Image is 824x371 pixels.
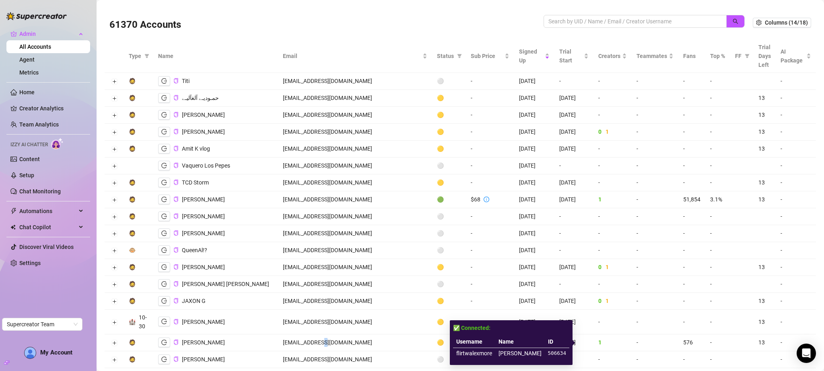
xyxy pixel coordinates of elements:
[129,144,136,153] div: 🧔
[437,196,444,203] span: 🟢
[161,298,167,304] span: logout
[173,281,179,287] button: Copy Account UID
[158,76,170,86] button: logout
[678,174,705,191] td: -
[637,78,638,84] span: -
[173,163,179,169] button: Copy Account UID
[173,264,179,270] button: Copy Account UID
[554,242,593,259] td: -
[129,317,136,326] div: 🏰
[173,163,179,168] span: copy
[776,174,816,191] td: -
[743,50,751,62] span: filter
[182,95,219,101] span: حمـوديـے آلغآليـے
[161,146,167,151] span: logout
[158,317,170,326] button: logout
[111,79,117,85] button: Expand row
[705,107,730,124] td: -
[158,354,170,364] button: logout
[437,112,444,118] span: 🟡
[129,280,136,288] div: 🧔
[554,174,593,191] td: [DATE]
[606,264,609,270] span: 1
[111,95,117,102] button: Expand row
[19,172,34,178] a: Setup
[554,90,593,107] td: [DATE]
[466,90,514,107] td: -
[437,213,444,220] span: ⚪
[158,110,170,120] button: logout
[754,124,776,141] td: 13
[10,224,16,230] img: Chat Copilot
[111,163,117,170] button: Expand row
[593,174,632,191] td: -
[129,246,136,255] div: 🐵
[158,178,170,187] button: logout
[182,162,230,169] span: Vaquero Los Pepes
[173,356,179,362] span: copy
[109,19,181,31] h3: 61370 Accounts
[776,141,816,158] td: -
[173,197,179,203] button: Copy Account UID
[637,112,638,118] span: -
[678,259,705,276] td: -
[437,162,444,169] span: ⚪
[637,52,667,60] span: Teammates
[129,77,136,85] div: 🧔
[129,355,136,364] div: 🧔
[153,39,278,73] th: Name
[19,102,84,115] a: Creator Analytics
[437,247,444,253] span: ⚪
[514,90,554,107] td: [DATE]
[466,39,514,73] th: Sub Price
[158,211,170,221] button: logout
[139,313,148,331] div: 10-30
[678,158,705,174] td: -
[111,265,117,271] button: Expand row
[182,196,225,203] span: [PERSON_NAME]
[466,141,514,158] td: -
[129,296,136,305] div: 🧔
[754,90,776,107] td: 13
[173,213,179,220] button: Copy Account UID
[776,90,816,107] td: -
[182,145,210,152] span: Amit K vlog
[173,95,179,101] button: Copy Account UID
[19,121,59,128] a: Team Analytics
[182,264,225,270] span: [PERSON_NAME]
[514,73,554,90] td: [DATE]
[776,191,816,208] td: -
[678,208,705,225] td: -
[173,298,179,303] span: copy
[19,56,35,63] a: Agent
[158,144,170,153] button: logout
[161,247,167,253] span: logout
[678,39,705,73] th: Fans
[144,54,149,58] span: filter
[278,90,432,107] td: [EMAIL_ADDRESS][DOMAIN_NAME]
[437,129,444,135] span: 🟡
[161,78,167,84] span: logout
[593,208,632,225] td: -
[161,112,167,118] span: logout
[278,191,432,208] td: [EMAIL_ADDRESS][DOMAIN_NAME]
[129,212,136,221] div: 🧔
[278,208,432,225] td: [EMAIL_ADDRESS][DOMAIN_NAME]
[158,279,170,289] button: logout
[514,174,554,191] td: [DATE]
[173,180,179,186] button: Copy Account UID
[278,174,432,191] td: [EMAIL_ADDRESS][DOMAIN_NAME]
[637,179,638,186] span: -
[554,225,593,242] td: -
[776,158,816,174] td: -
[161,163,167,168] span: logout
[466,73,514,90] td: -
[776,259,816,276] td: -
[705,158,730,174] td: -
[173,112,179,118] button: Copy Account UID
[173,213,179,219] span: copy
[678,225,705,242] td: -
[678,242,705,259] td: -
[173,319,179,325] button: Copy Account UID
[173,78,179,84] button: Copy Account UID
